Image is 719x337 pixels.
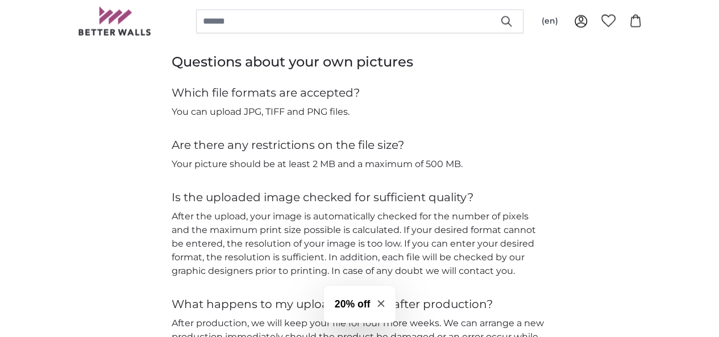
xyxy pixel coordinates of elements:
[172,157,547,171] p: Your picture should be at least 2 MB and a maximum of 500 MB.
[172,189,547,205] h4: Is the uploaded image checked for sufficient quality?
[172,105,547,119] p: You can upload JPG, TIFF and PNG files.
[172,296,547,312] h4: What happens to my uploaded image after production?
[78,7,152,36] img: Betterwalls
[172,85,547,101] h4: Which file formats are accepted?
[533,11,567,32] button: (en)
[172,137,547,153] h4: Are there any restrictions on the file size?
[172,53,547,71] h3: Questions about your own pictures
[172,210,547,278] p: After the upload, your image is automatically checked for the number of pixels and the maximum pr...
